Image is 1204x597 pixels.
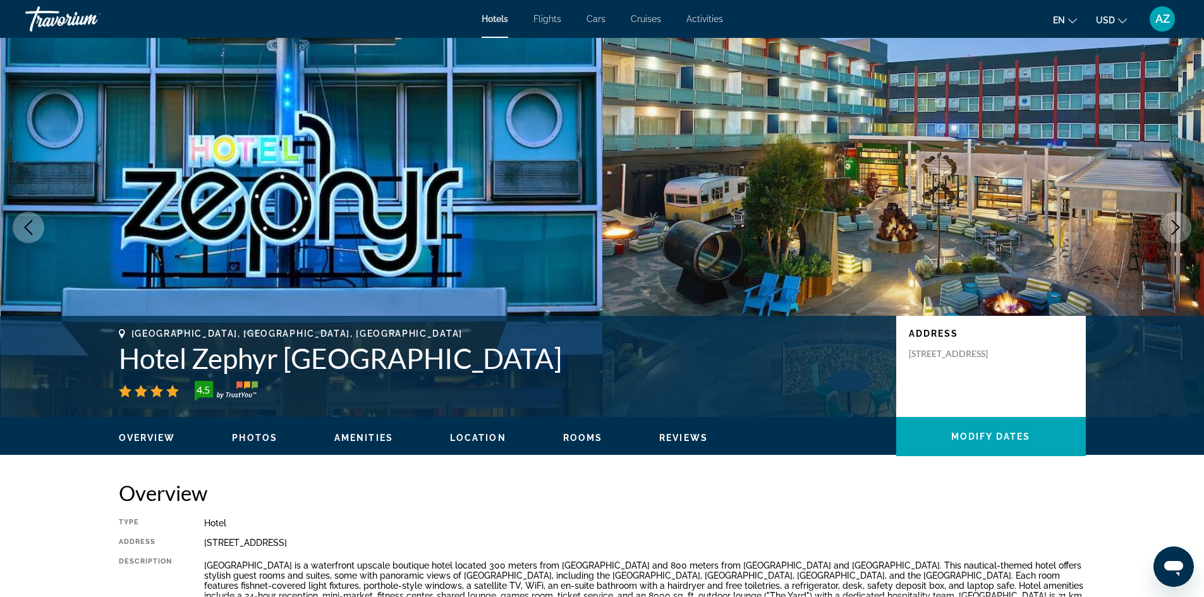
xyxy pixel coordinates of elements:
[119,342,884,375] h1: Hotel Zephyr [GEOGRAPHIC_DATA]
[686,14,723,24] a: Activities
[1155,13,1170,25] span: AZ
[450,432,506,443] button: Location
[191,382,216,397] div: 4.5
[119,518,173,528] div: Type
[119,433,176,443] span: Overview
[334,432,393,443] button: Amenities
[896,417,1086,456] button: Modify Dates
[204,518,1086,528] div: Hotel
[232,432,277,443] button: Photos
[563,433,603,443] span: Rooms
[195,381,258,401] img: TrustYou guest rating badge
[25,3,152,35] a: Travorium
[482,14,508,24] a: Hotels
[1053,15,1065,25] span: en
[659,433,708,443] span: Reviews
[119,432,176,443] button: Overview
[587,14,605,24] a: Cars
[533,14,561,24] a: Flights
[204,538,1086,548] div: [STREET_ADDRESS]
[450,433,506,443] span: Location
[334,433,393,443] span: Amenities
[1146,6,1179,32] button: User Menu
[131,329,463,339] span: [GEOGRAPHIC_DATA], [GEOGRAPHIC_DATA], [GEOGRAPHIC_DATA]
[1160,212,1191,243] button: Next image
[119,538,173,548] div: Address
[563,432,603,443] button: Rooms
[909,348,1010,359] p: [STREET_ADDRESS]
[909,329,1073,339] p: Address
[631,14,661,24] a: Cruises
[1096,15,1115,25] span: USD
[1096,11,1127,29] button: Change currency
[232,433,277,443] span: Photos
[659,432,708,443] button: Reviews
[119,480,1086,505] h2: Overview
[951,431,1030,442] span: Modify Dates
[13,212,44,243] button: Previous image
[1153,546,1194,587] iframe: Кнопка запуска окна обмена сообщениями
[1053,11,1077,29] button: Change language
